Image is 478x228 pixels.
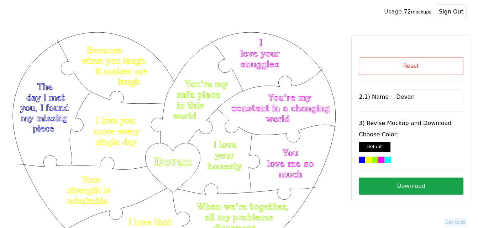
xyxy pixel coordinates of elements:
[118,76,140,87] text: laugh
[20,103,69,113] text: you, I found
[266,113,290,124] text: world
[87,45,122,55] text: Because
[177,89,220,100] text: safe place
[67,185,110,195] text: strength is
[268,92,311,103] text: You’re my
[96,66,147,76] text: it makes me
[359,119,463,127] label: 3) Revise Mockup and Download
[128,217,172,227] text: I love that
[241,59,280,70] text: snuggles
[436,4,467,19] button: Sign Out
[283,147,299,158] text: You
[96,137,137,147] text: single day
[82,55,145,66] text: when you laugh
[26,92,65,103] text: day I met
[384,8,404,15] span: Usage:
[208,161,242,171] text: honesty
[214,139,237,150] text: I love
[82,175,100,185] text: Your
[359,93,389,101] label: 2.1) Name
[359,57,463,75] button: Reset
[21,113,68,123] text: my missing
[384,7,431,16] div: 72
[37,82,53,92] text: The
[185,78,228,89] text: You’re my
[444,218,467,227] button: Dev tools
[173,110,196,121] text: world
[33,123,54,134] text: piece
[367,144,383,149] small: Default
[259,38,262,48] text: I
[231,103,330,113] text: constant in a changing
[359,178,463,195] button: Download
[177,100,204,110] text: in this
[359,130,463,139] label: Choose Color:
[267,158,314,169] text: love me so
[241,48,280,59] text: love your
[96,115,135,126] text: I love you
[279,169,303,179] text: much
[205,212,273,222] text: all my problems
[197,201,288,212] text: When we’re together,
[215,150,234,161] text: your
[94,126,139,136] text: more every
[67,196,107,206] text: admirable
[411,9,431,15] small: mockups
[154,156,192,169] text: Devan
